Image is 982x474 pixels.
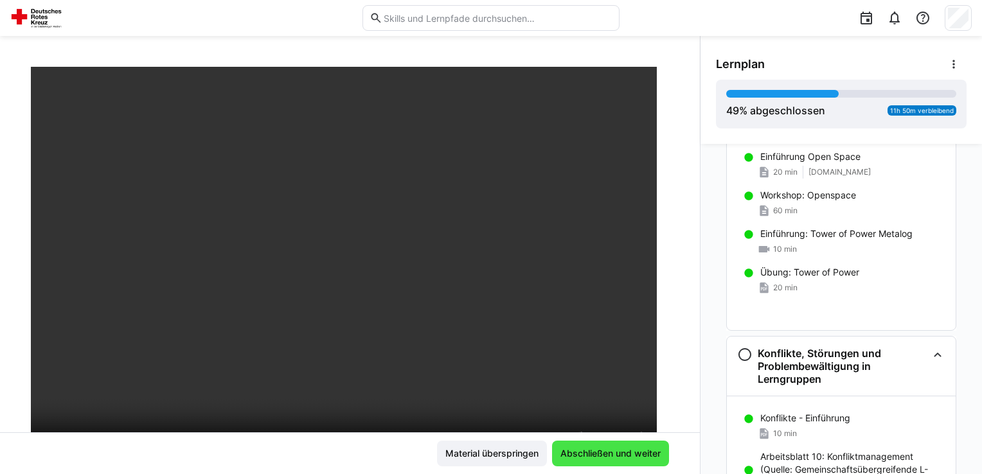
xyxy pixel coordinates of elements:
[760,150,861,163] p: Einführung Open Space
[726,104,739,117] span: 49
[890,107,954,114] span: 11h 50m verbleibend
[760,412,850,425] p: Konflikte - Einführung
[760,227,913,240] p: Einführung: Tower of Power Metalog
[760,189,856,202] p: Workshop: Openspace
[443,447,540,460] span: Material überspringen
[773,167,798,177] span: 20 min
[773,428,797,439] span: 10 min
[558,447,663,460] span: Abschließen und weiter
[382,12,612,24] input: Skills und Lernpfade durchsuchen…
[758,347,927,385] h3: Konflikte, Störungen und Problembewältigung in Lerngruppen
[808,167,871,177] span: [DOMAIN_NAME]
[773,206,798,216] span: 60 min
[760,266,859,279] p: Übung: Tower of Power
[716,57,765,71] span: Lernplan
[552,441,669,466] button: Abschließen und weiter
[773,283,798,293] span: 20 min
[726,103,825,118] div: % abgeschlossen
[773,244,797,254] span: 10 min
[437,441,547,466] button: Material überspringen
